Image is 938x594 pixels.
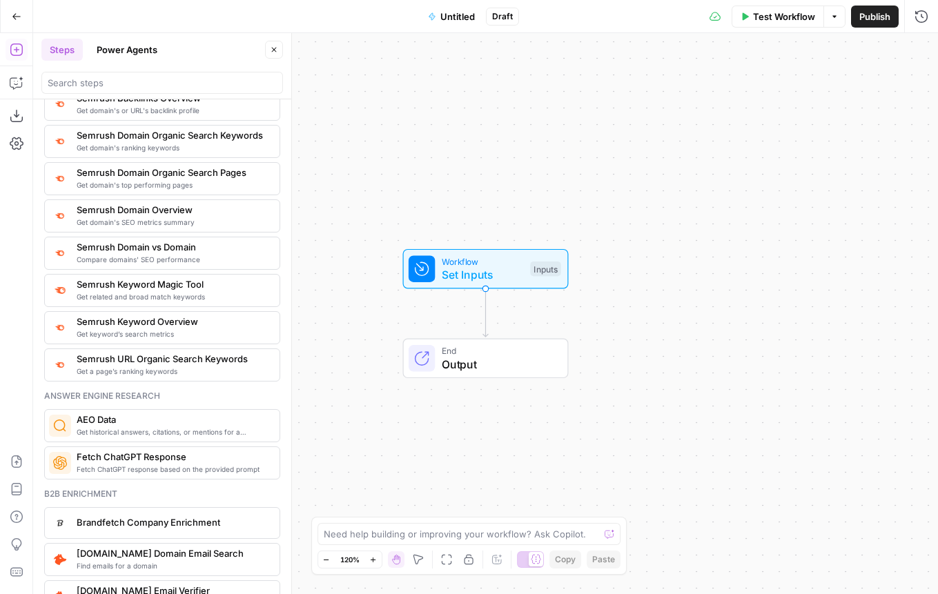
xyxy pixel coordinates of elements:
div: EndOutput [358,339,614,379]
span: Workflow [442,255,524,268]
span: Get keyword’s search metrics [77,328,268,339]
span: Output [442,356,554,373]
span: Get domain's or URL's backlink profile [77,105,268,116]
button: Test Workflow [732,6,823,28]
span: Semrush Domain Organic Search Keywords [77,128,268,142]
span: Compare domains' SEO performance [77,254,268,265]
img: ey5lt04xp3nqzrimtu8q5fsyor3u [53,359,67,370]
span: Get domain's top performing pages [77,179,268,190]
span: Set Inputs [442,266,524,283]
button: Paste [587,551,621,568]
button: Power Agents [88,39,166,61]
span: Find emails for a domain [77,560,268,571]
img: 4e4w6xi9sjogcjglmt5eorgxwtyu [53,210,67,221]
span: Get a page’s ranking keywords [77,366,268,377]
span: Fetch ChatGPT Response [77,450,268,464]
img: v3j4otw2j2lxnxfkcl44e66h4fup [53,321,67,333]
span: Untitled [440,10,475,23]
div: Inputs [530,261,560,277]
img: d2drbpdw36vhgieguaa2mb4tee3c [53,516,67,530]
button: Steps [41,39,83,61]
input: Search steps [48,76,277,90]
img: 8a3tdog8tf0qdwwcclgyu02y995m [53,284,67,297]
img: zn8kcn4lc16eab7ly04n2pykiy7x [53,247,67,259]
span: 120% [340,554,360,565]
span: Get domain's ranking keywords [77,142,268,153]
span: Copy [555,553,576,566]
button: Publish [851,6,899,28]
img: 3lyvnidk9veb5oecvmize2kaffdg [53,98,67,110]
span: Test Workflow [753,10,815,23]
img: p4kt2d9mz0di8532fmfgvfq6uqa0 [53,135,67,147]
div: Answer engine research [44,390,280,402]
g: Edge from start to end [483,289,488,337]
button: Copy [549,551,581,568]
span: Semrush URL Organic Search Keywords [77,352,268,366]
span: Semrush Keyword Magic Tool [77,277,268,291]
span: Get historical answers, citations, or mentions for a question [77,426,268,437]
span: Publish [859,10,890,23]
img: 8sr9m752o402vsyv5xlmk1fykvzq [53,553,67,566]
span: [DOMAIN_NAME] Domain Email Search [77,546,268,560]
span: Paste [592,553,615,566]
img: otu06fjiulrdwrqmbs7xihm55rg9 [53,172,67,184]
span: Brandfetch Company Enrichment [77,515,268,529]
div: WorkflowSet InputsInputs [358,249,614,289]
div: B2b enrichment [44,488,280,500]
span: AEO Data [77,413,268,426]
span: Draft [492,10,513,23]
button: Untitled [420,6,483,28]
span: Semrush Keyword Overview [77,315,268,328]
span: End [442,344,554,357]
span: Semrush Domain vs Domain [77,240,268,254]
span: Semrush Domain Overview [77,203,268,217]
span: Get related and broad match keywords [77,291,268,302]
span: Semrush Domain Organic Search Pages [77,166,268,179]
span: Get domain's SEO metrics summary [77,217,268,228]
span: Fetch ChatGPT response based on the provided prompt [77,464,268,475]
